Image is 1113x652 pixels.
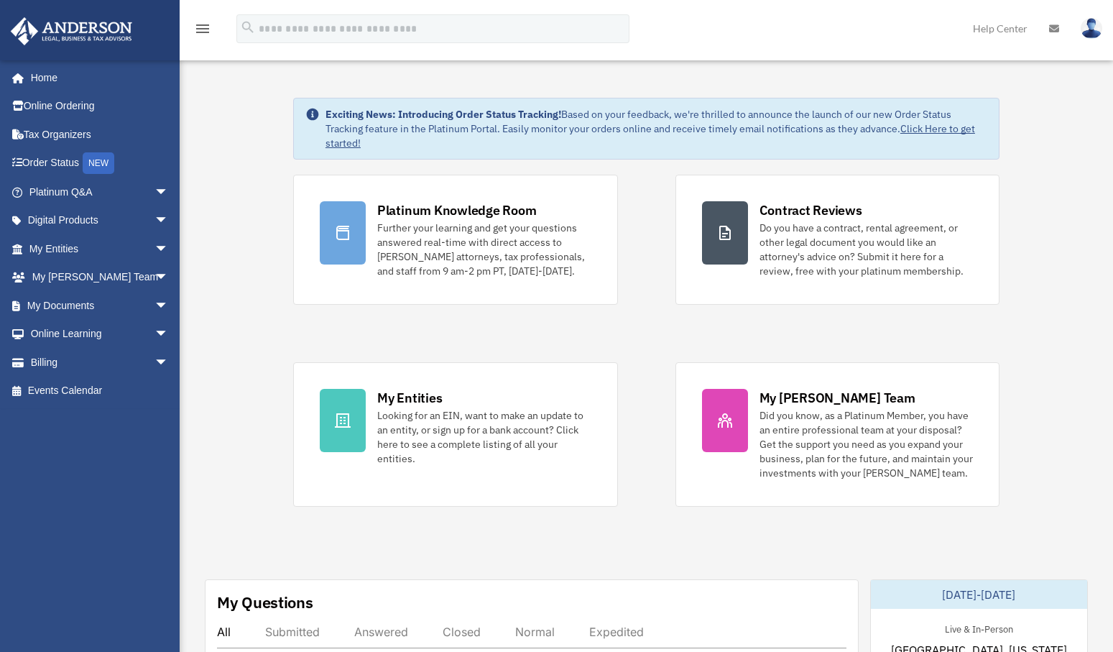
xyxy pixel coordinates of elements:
[10,120,190,149] a: Tax Organizers
[10,263,190,292] a: My [PERSON_NAME] Teamarrow_drop_down
[154,291,183,321] span: arrow_drop_down
[217,592,313,613] div: My Questions
[675,362,1000,507] a: My [PERSON_NAME] Team Did you know, as a Platinum Member, you have an entire professional team at...
[325,108,561,121] strong: Exciting News: Introducing Order Status Tracking!
[759,389,915,407] div: My [PERSON_NAME] Team
[377,389,442,407] div: My Entities
[871,580,1087,609] div: [DATE]-[DATE]
[377,221,591,278] div: Further your learning and get your questions answered real-time with direct access to [PERSON_NAM...
[589,625,644,639] div: Expedited
[10,348,190,377] a: Billingarrow_drop_down
[194,20,211,37] i: menu
[1081,18,1102,39] img: User Pic
[325,107,987,150] div: Based on your feedback, we're thrilled to announce the launch of our new Order Status Tracking fe...
[154,234,183,264] span: arrow_drop_down
[10,320,190,349] a: Online Learningarrow_drop_down
[217,625,231,639] div: All
[10,291,190,320] a: My Documentsarrow_drop_down
[443,625,481,639] div: Closed
[293,175,618,305] a: Platinum Knowledge Room Further your learning and get your questions answered real-time with dire...
[325,122,975,150] a: Click Here to get started!
[154,320,183,349] span: arrow_drop_down
[194,25,211,37] a: menu
[6,17,137,45] img: Anderson Advisors Platinum Portal
[377,408,591,466] div: Looking for an EIN, want to make an update to an entity, or sign up for a bank account? Click her...
[675,175,1000,305] a: Contract Reviews Do you have a contract, rental agreement, or other legal document you would like...
[759,221,974,278] div: Do you have a contract, rental agreement, or other legal document you would like an attorney's ad...
[154,263,183,293] span: arrow_drop_down
[759,408,974,480] div: Did you know, as a Platinum Member, you have an entire professional team at your disposal? Get th...
[10,92,190,121] a: Online Ordering
[10,234,190,263] a: My Entitiesarrow_drop_down
[154,206,183,236] span: arrow_drop_down
[293,362,618,507] a: My Entities Looking for an EIN, want to make an update to an entity, or sign up for a bank accoun...
[377,201,537,219] div: Platinum Knowledge Room
[759,201,862,219] div: Contract Reviews
[354,625,408,639] div: Answered
[933,620,1025,635] div: Live & In-Person
[515,625,555,639] div: Normal
[10,178,190,206] a: Platinum Q&Aarrow_drop_down
[265,625,320,639] div: Submitted
[10,63,183,92] a: Home
[83,152,114,174] div: NEW
[10,377,190,405] a: Events Calendar
[154,178,183,207] span: arrow_drop_down
[10,206,190,235] a: Digital Productsarrow_drop_down
[154,348,183,377] span: arrow_drop_down
[240,19,256,35] i: search
[10,149,190,178] a: Order StatusNEW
